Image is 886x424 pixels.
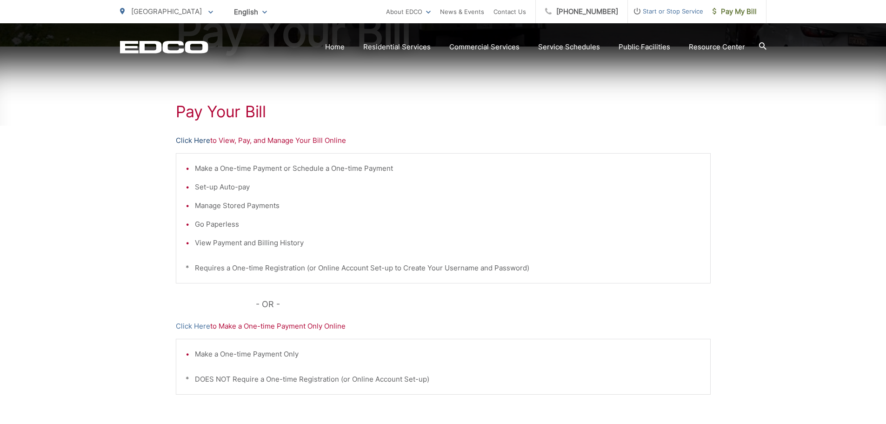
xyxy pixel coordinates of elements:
a: Click Here [176,321,210,332]
span: [GEOGRAPHIC_DATA] [131,7,202,16]
a: About EDCO [386,6,431,17]
li: View Payment and Billing History [195,237,701,249]
a: Residential Services [363,41,431,53]
a: Click Here [176,135,210,146]
a: News & Events [440,6,484,17]
a: EDCD logo. Return to the homepage. [120,40,208,54]
span: English [227,4,274,20]
p: to View, Pay, and Manage Your Bill Online [176,135,711,146]
li: Make a One-time Payment Only [195,349,701,360]
a: Resource Center [689,41,745,53]
span: Pay My Bill [713,6,757,17]
a: Home [325,41,345,53]
li: Go Paperless [195,219,701,230]
p: * DOES NOT Require a One-time Registration (or Online Account Set-up) [186,374,701,385]
li: Set-up Auto-pay [195,182,701,193]
a: Commercial Services [449,41,520,53]
a: Service Schedules [538,41,600,53]
h1: Pay Your Bill [176,102,711,121]
a: Contact Us [493,6,526,17]
p: - OR - [256,297,711,311]
li: Manage Stored Payments [195,200,701,211]
p: * Requires a One-time Registration (or Online Account Set-up to Create Your Username and Password) [186,262,701,274]
a: Public Facilities [619,41,670,53]
li: Make a One-time Payment or Schedule a One-time Payment [195,163,701,174]
p: to Make a One-time Payment Only Online [176,321,711,332]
